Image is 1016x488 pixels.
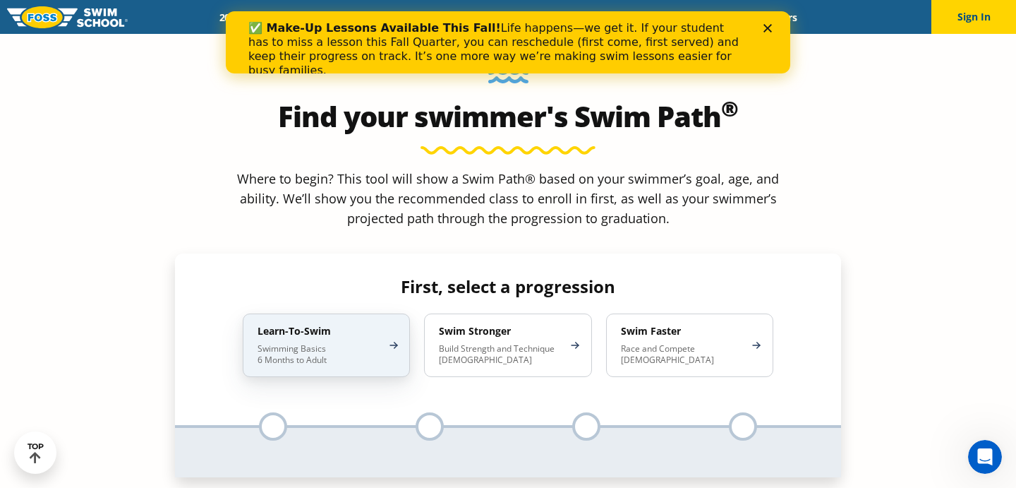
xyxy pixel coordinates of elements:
[439,343,562,366] p: Build Strength and Technique [DEMOGRAPHIC_DATA]
[28,442,44,464] div: TOP
[7,6,128,28] img: FOSS Swim School Logo
[175,100,841,133] h2: Find your swimmer's Swim Path
[538,13,552,21] div: Close
[226,11,790,73] iframe: Intercom live chat banner
[231,277,784,297] h4: First, select a progression
[207,11,295,24] a: 2025 Calendar
[557,11,706,24] a: Swim Like [PERSON_NAME]
[621,325,744,338] h4: Swim Faster
[621,343,744,366] p: Race and Compete [DEMOGRAPHIC_DATA]
[231,169,785,228] p: Where to begin? This tool will show a Swim Path® based on your swimmer’s goal, age, and ability. ...
[478,11,557,24] a: About FOSS
[706,11,751,24] a: Blog
[258,325,381,338] h4: Learn-To-Swim
[439,325,562,338] h4: Swim Stronger
[721,94,738,123] sup: ®
[751,11,809,24] a: Careers
[23,10,519,66] div: Life happens—we get it. If your student has to miss a lesson this Fall Quarter, you can reschedul...
[23,10,275,23] b: ✅ Make-Up Lessons Available This Fall!
[354,11,478,24] a: Swim Path® Program
[968,440,1002,474] iframe: Intercom live chat
[258,343,381,366] p: Swimming Basics 6 Months to Adult
[295,11,354,24] a: Schools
